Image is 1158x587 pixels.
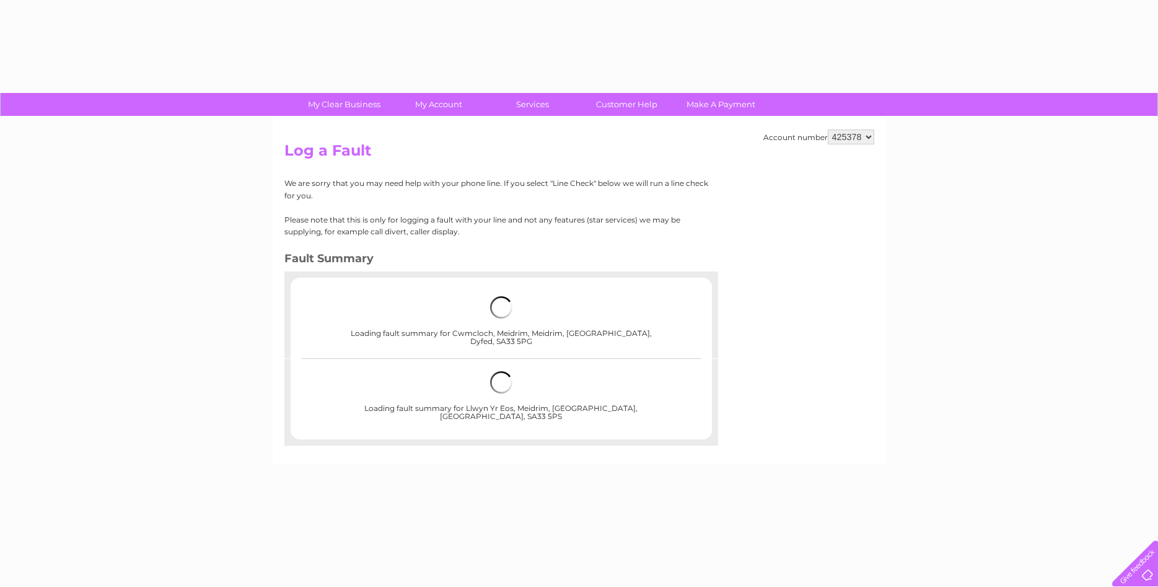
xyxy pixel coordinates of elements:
a: Make A Payment [670,93,772,116]
a: Services [481,93,584,116]
div: Account number [763,130,874,144]
h3: Fault Summary [284,250,709,271]
p: Please note that this is only for logging a fault with your line and not any features (star servi... [284,214,709,237]
a: My Account [387,93,489,116]
h2: Log a Fault [284,142,874,166]
img: loading [490,296,512,319]
p: We are sorry that you may need help with your phone line. If you select "Line Check" below we wil... [284,177,709,201]
a: My Clear Business [293,93,395,116]
img: loading [490,371,512,394]
a: Customer Help [576,93,678,116]
div: Loading fault summary for Llwyn Yr Eos, Meidrim, [GEOGRAPHIC_DATA], [GEOGRAPHIC_DATA], SA33 5PS [330,359,672,433]
div: Loading fault summary for Cwmcloch, Meidrim, Meidrim, [GEOGRAPHIC_DATA], Dyfed, SA33 5PG [330,284,672,358]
